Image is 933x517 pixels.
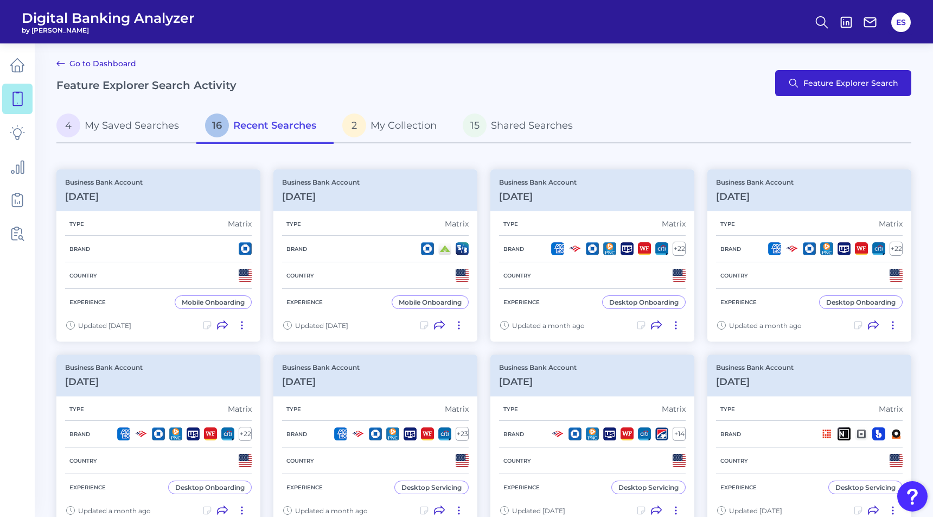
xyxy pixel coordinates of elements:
h5: Type [65,406,88,413]
h3: [DATE] [499,376,577,388]
div: + 22 [239,427,252,441]
a: 4My Saved Searches [56,109,196,144]
a: 15Shared Searches [454,109,590,144]
div: Desktop Servicing [618,483,679,491]
div: + 22 [673,242,686,256]
a: Business Bank Account[DATE]TypeMatrixBrandCountryExperienceMobile OnboardingUpdated [DATE] [56,169,260,342]
div: Mobile Onboarding [399,298,462,306]
h3: [DATE] [716,376,794,388]
h5: Brand [282,245,311,253]
h5: Experience [282,484,327,491]
h5: Brand [65,245,94,253]
p: Business Bank Account [282,363,360,371]
h5: Experience [716,484,761,491]
h5: Country [65,272,101,279]
h5: Experience [499,299,544,306]
h2: Feature Explorer Search Activity [56,79,237,92]
h5: Country [716,457,752,464]
span: My Saved Searches [85,119,179,131]
span: Feature Explorer Search [803,79,898,87]
h5: Experience [65,299,110,306]
h5: Experience [499,484,544,491]
div: Matrix [445,219,469,229]
h5: Brand [499,245,528,253]
span: 2 [342,114,366,137]
p: Business Bank Account [282,178,360,186]
span: Updated a month ago [78,507,151,515]
div: Desktop Servicing [401,483,462,491]
button: Feature Explorer Search [775,70,911,96]
span: Recent Searches [233,119,316,131]
h5: Country [65,457,101,464]
a: Business Bank Account[DATE]TypeMatrixBrand+22CountryExperienceDesktop OnboardingUpdated a month ago [707,169,911,342]
h5: Country [499,457,535,464]
a: Business Bank Account[DATE]TypeMatrixBrandCountryExperienceMobile OnboardingUpdated [DATE] [273,169,477,342]
a: 16Recent Searches [196,109,334,144]
div: Matrix [228,219,252,229]
p: Business Bank Account [65,363,143,371]
span: Updated a month ago [295,507,368,515]
h5: Country [499,272,535,279]
h3: [DATE] [282,191,360,203]
span: Digital Banking Analyzer [22,10,195,26]
span: Updated [DATE] [512,507,565,515]
h3: [DATE] [499,191,577,203]
button: Open Resource Center [897,481,928,512]
p: Business Bank Account [716,178,794,186]
h5: Brand [65,431,94,438]
span: by [PERSON_NAME] [22,26,195,34]
h5: Type [282,220,305,228]
h5: Type [716,406,739,413]
span: 15 [463,114,487,137]
span: Updated [DATE] [295,321,348,330]
div: Desktop Onboarding [175,483,245,491]
h5: Country [282,272,318,279]
p: Business Bank Account [499,363,577,371]
div: Matrix [228,404,252,414]
h5: Type [499,406,522,413]
div: Desktop Onboarding [609,298,679,306]
h5: Brand [282,431,311,438]
div: Matrix [445,404,469,414]
div: + 23 [456,427,469,441]
div: + 14 [673,427,686,441]
h3: [DATE] [65,191,143,203]
p: Business Bank Account [65,178,143,186]
h3: [DATE] [716,191,794,203]
span: Updated a month ago [512,321,585,330]
div: + 22 [890,242,903,256]
span: Updated a month ago [729,321,802,330]
span: Updated [DATE] [78,321,131,330]
span: 16 [205,114,229,137]
div: Matrix [879,219,903,229]
h5: Experience [65,484,110,491]
div: Mobile Onboarding [182,298,245,306]
button: ES [891,12,911,32]
h5: Brand [716,431,745,438]
h5: Experience [282,299,327,306]
h5: Type [65,220,88,228]
h5: Type [499,220,522,228]
h5: Brand [716,245,745,253]
div: Desktop Onboarding [826,298,896,306]
span: Updated [DATE] [729,507,782,515]
p: Business Bank Account [499,178,577,186]
h5: Experience [716,299,761,306]
a: 2My Collection [334,109,454,144]
span: My Collection [370,119,437,131]
a: Business Bank Account[DATE]TypeMatrixBrand+22CountryExperienceDesktop OnboardingUpdated a month ago [490,169,694,342]
div: Matrix [879,404,903,414]
span: 4 [56,114,80,137]
h3: [DATE] [65,376,143,388]
h5: Country [716,272,752,279]
h5: Brand [499,431,528,438]
span: Shared Searches [491,119,573,131]
div: Matrix [662,219,686,229]
h5: Country [282,457,318,464]
a: Go to Dashboard [56,57,136,70]
h3: [DATE] [282,376,360,388]
div: Matrix [662,404,686,414]
p: Business Bank Account [716,363,794,371]
div: Desktop Servicing [835,483,896,491]
h5: Type [716,220,739,228]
